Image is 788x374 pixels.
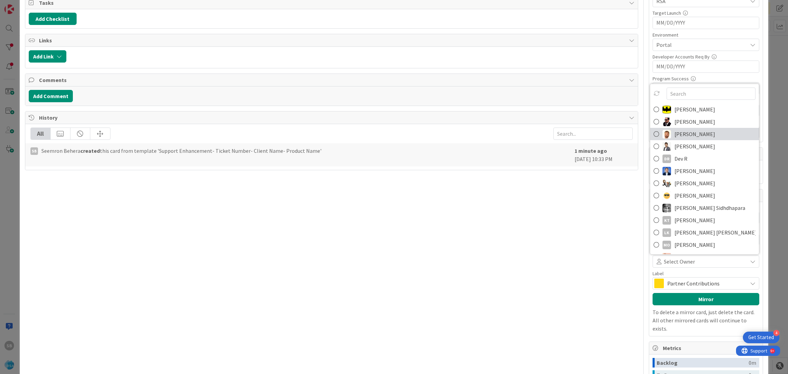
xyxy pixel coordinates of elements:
[662,216,671,224] div: KT
[29,50,66,63] button: Add Link
[31,128,51,139] div: All
[674,129,715,139] span: [PERSON_NAME]
[662,166,671,175] img: DP
[657,358,749,368] div: Backlog
[553,128,633,140] input: Search...
[663,344,750,352] span: Metrics
[662,105,671,113] img: AC
[80,147,100,154] b: created
[667,279,744,288] span: Partner Contributions
[650,140,759,152] a: BR[PERSON_NAME]
[39,36,626,44] span: Links
[674,166,715,176] span: [PERSON_NAME]
[39,76,626,84] span: Comments
[674,240,715,250] span: [PERSON_NAME]
[674,117,715,127] span: [PERSON_NAME]
[662,240,671,249] div: MO
[29,13,77,25] button: Add Checklist
[662,154,671,163] div: DR
[39,113,626,122] span: History
[674,227,756,238] span: [PERSON_NAME] [PERSON_NAME]
[35,3,38,8] div: 9+
[650,226,759,239] a: Lk[PERSON_NAME] [PERSON_NAME]
[650,128,759,140] a: AS[PERSON_NAME]
[748,334,774,341] div: Get Started
[674,141,715,151] span: [PERSON_NAME]
[650,239,759,251] a: MO[PERSON_NAME]
[650,189,759,202] a: JK[PERSON_NAME]
[674,215,715,225] span: [PERSON_NAME]
[656,41,747,49] span: Portal
[662,130,671,138] img: AS
[650,152,759,165] a: DRDev R
[650,202,759,214] a: KS[PERSON_NAME] Sidhdhapara
[674,203,745,213] span: [PERSON_NAME] Sidhdhapara
[650,165,759,177] a: DP[PERSON_NAME]
[650,214,759,226] a: KT[PERSON_NAME]
[656,61,756,72] input: MM/DD/YYYY
[749,358,756,368] div: 0m
[662,179,671,187] img: ES
[650,116,759,128] a: AC[PERSON_NAME]
[662,117,671,126] img: AC
[662,191,671,200] img: JK
[674,190,715,201] span: [PERSON_NAME]
[662,228,671,237] div: Lk
[650,251,759,263] a: RS[PERSON_NAME]
[653,11,759,15] div: Target Launch
[29,90,73,102] button: Add Comment
[662,253,671,261] img: RS
[662,142,671,150] img: BR
[653,32,759,37] div: Environment
[650,177,759,189] a: ES[PERSON_NAME]
[667,88,756,100] input: Search
[653,76,759,81] div: Program Success
[674,178,715,188] span: [PERSON_NAME]
[575,147,607,154] b: 1 minute ago
[674,252,715,262] span: [PERSON_NAME]
[14,1,31,9] span: Support
[653,54,759,59] div: Developer Accounts Req By
[662,203,671,212] img: KS
[656,17,756,29] input: MM/DD/YYYY
[674,104,715,115] span: [PERSON_NAME]
[650,103,759,116] a: AC[PERSON_NAME]
[41,147,321,155] span: Seemron Behera this card from template 'Support Enhancement- Ticket Number- Client Name- Product ...
[743,332,779,343] div: Open Get Started checklist, remaining modules: 4
[664,257,695,266] span: Select Owner
[674,153,687,164] span: Dev R
[653,271,664,276] span: Label
[575,147,633,163] div: [DATE] 10:33 PM
[653,293,759,305] button: Mirror
[30,147,38,155] div: SB
[773,330,779,336] div: 4
[653,308,759,333] p: To delete a mirror card, just delete the card. All other mirrored cards will continue to exists.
